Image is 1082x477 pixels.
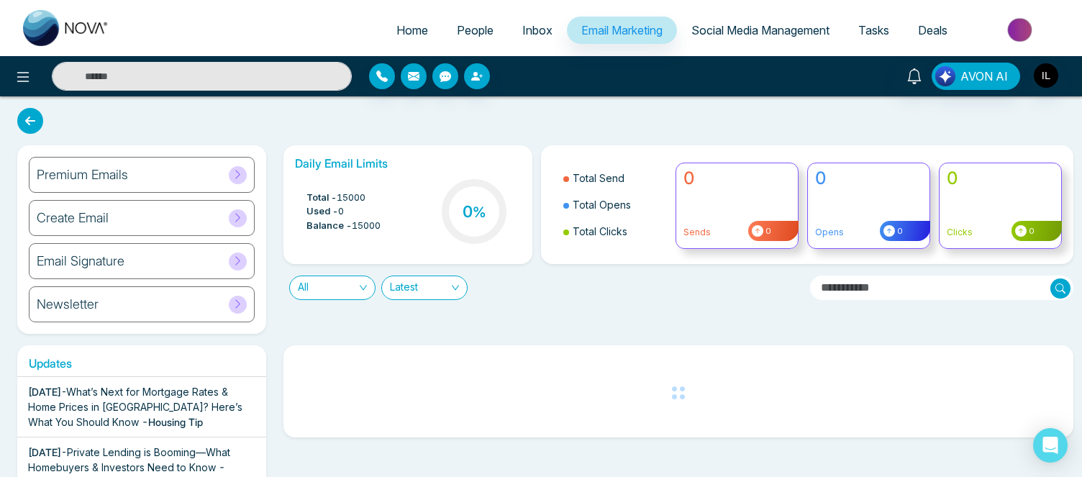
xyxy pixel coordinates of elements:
[338,204,344,219] span: 0
[457,23,494,37] span: People
[563,165,667,191] li: Total Send
[142,416,203,428] span: - Housing Tip
[691,23,829,37] span: Social Media Management
[858,23,889,37] span: Tasks
[382,17,442,44] a: Home
[567,17,677,44] a: Email Marketing
[960,68,1008,85] span: AVON AI
[28,386,61,398] span: [DATE]
[28,386,242,428] span: What’s Next for Mortgage Rates & Home Prices in [GEOGRAPHIC_DATA]? Here’s What You Should Know
[17,357,266,371] h6: Updates
[563,218,667,245] li: Total Clicks
[37,253,124,269] h6: Email Signature
[969,14,1073,46] img: Market-place.gif
[298,276,367,299] span: All
[947,168,1054,189] h4: 0
[473,204,486,221] span: %
[683,226,791,239] p: Sends
[295,157,521,171] h6: Daily Email Limits
[895,225,903,237] span: 0
[442,17,508,44] a: People
[37,210,109,226] h6: Create Email
[23,10,109,46] img: Nova CRM Logo
[683,168,791,189] h4: 0
[677,17,844,44] a: Social Media Management
[37,296,99,312] h6: Newsletter
[932,63,1020,90] button: AVON AI
[581,23,663,37] span: Email Marketing
[815,226,922,239] p: Opens
[28,446,230,473] span: Private Lending is Booming—What Homebuyers & Investors Need to Know
[844,17,904,44] a: Tasks
[508,17,567,44] a: Inbox
[390,276,459,299] span: Latest
[904,17,962,44] a: Deals
[563,191,667,218] li: Total Opens
[28,384,255,430] div: -
[37,167,128,183] h6: Premium Emails
[337,191,365,205] span: 15000
[306,204,338,219] span: Used -
[396,23,428,37] span: Home
[1034,63,1058,88] img: User Avatar
[935,66,955,86] img: Lead Flow
[306,191,337,205] span: Total -
[463,202,486,221] h3: 0
[918,23,947,37] span: Deals
[1027,225,1035,237] span: 0
[352,219,381,233] span: 15000
[1033,428,1068,463] div: Open Intercom Messenger
[522,23,553,37] span: Inbox
[28,446,61,458] span: [DATE]
[815,168,922,189] h4: 0
[763,225,771,237] span: 0
[947,226,1054,239] p: Clicks
[306,219,352,233] span: Balance -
